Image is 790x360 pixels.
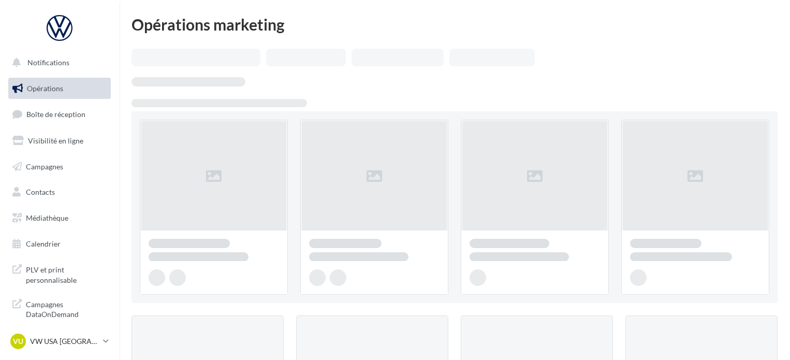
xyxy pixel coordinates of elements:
[6,130,113,152] a: Visibilité en ligne
[26,263,107,285] span: PLV et print personnalisable
[27,58,69,67] span: Notifications
[30,336,99,347] p: VW USA [GEOGRAPHIC_DATA]
[6,78,113,99] a: Opérations
[8,332,111,351] a: VU VW USA [GEOGRAPHIC_DATA]
[6,233,113,255] a: Calendrier
[6,258,113,289] a: PLV et print personnalisable
[26,297,107,320] span: Campagnes DataOnDemand
[26,188,55,196] span: Contacts
[26,110,85,119] span: Boîte de réception
[13,336,23,347] span: VU
[6,293,113,324] a: Campagnes DataOnDemand
[26,162,63,170] span: Campagnes
[6,103,113,125] a: Boîte de réception
[26,239,61,248] span: Calendrier
[26,213,68,222] span: Médiathèque
[28,136,83,145] span: Visibilité en ligne
[6,181,113,203] a: Contacts
[6,52,109,74] button: Notifications
[131,17,778,32] div: Opérations marketing
[27,84,63,93] span: Opérations
[6,156,113,178] a: Campagnes
[6,207,113,229] a: Médiathèque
